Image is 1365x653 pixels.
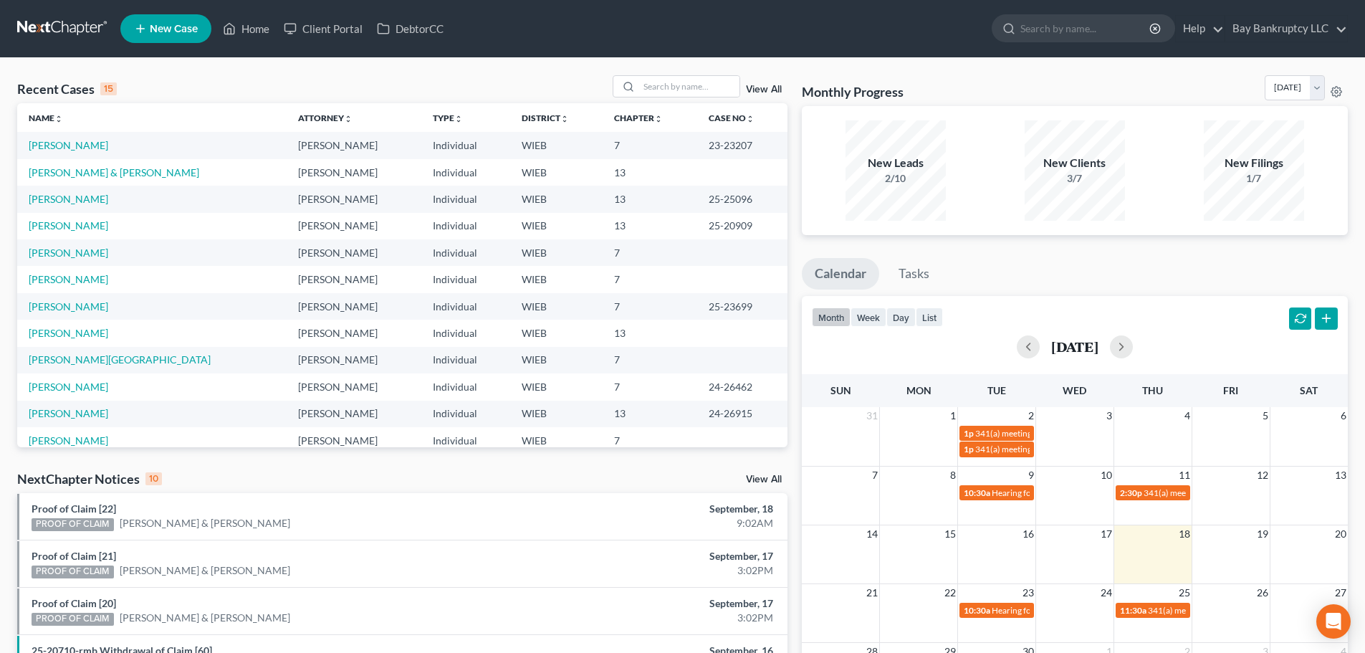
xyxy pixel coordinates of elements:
[421,373,510,400] td: Individual
[287,159,421,186] td: [PERSON_NAME]
[29,300,108,313] a: [PERSON_NAME]
[1223,384,1238,396] span: Fri
[287,373,421,400] td: [PERSON_NAME]
[421,213,510,239] td: Individual
[975,428,1113,439] span: 341(a) meeting for [PERSON_NAME]
[964,487,990,498] span: 10:30a
[421,186,510,212] td: Individual
[510,401,603,427] td: WIEB
[654,115,663,123] i: unfold_more
[277,16,370,42] a: Client Portal
[54,115,63,123] i: unfold_more
[370,16,451,42] a: DebtorCC
[603,213,697,239] td: 13
[603,373,697,400] td: 7
[535,502,773,516] div: September, 18
[287,293,421,320] td: [PERSON_NAME]
[560,115,569,123] i: unfold_more
[344,115,353,123] i: unfold_more
[510,239,603,266] td: WIEB
[145,472,162,485] div: 10
[943,584,957,601] span: 22
[535,611,773,625] div: 3:02PM
[1204,155,1304,171] div: New Filings
[421,293,510,320] td: Individual
[421,159,510,186] td: Individual
[433,113,463,123] a: Typeunfold_more
[964,428,974,439] span: 1p
[746,115,755,123] i: unfold_more
[287,427,421,454] td: [PERSON_NAME]
[697,373,787,400] td: 24-26462
[287,213,421,239] td: [PERSON_NAME]
[421,132,510,158] td: Individual
[1204,171,1304,186] div: 1/7
[287,347,421,373] td: [PERSON_NAME]
[916,308,943,327] button: list
[975,444,1113,454] span: 341(a) meeting for [PERSON_NAME]
[1020,15,1151,42] input: Search by name...
[846,171,946,186] div: 2/10
[1144,487,1282,498] span: 341(a) meeting for [PERSON_NAME]
[992,605,1103,616] span: Hearing for [PERSON_NAME]
[992,487,1179,498] span: Hearing for [PERSON_NAME] & [PERSON_NAME]
[29,247,108,259] a: [PERSON_NAME]
[287,266,421,292] td: [PERSON_NAME]
[29,113,63,123] a: Nameunfold_more
[603,347,697,373] td: 7
[535,549,773,563] div: September, 17
[802,258,879,290] a: Calendar
[1021,525,1035,543] span: 16
[29,381,108,393] a: [PERSON_NAME]
[17,80,117,97] div: Recent Cases
[216,16,277,42] a: Home
[17,470,162,487] div: NextChapter Notices
[697,186,787,212] td: 25-25096
[32,597,116,609] a: Proof of Claim [20]
[510,373,603,400] td: WIEB
[697,401,787,427] td: 24-26915
[120,516,290,530] a: [PERSON_NAME] & [PERSON_NAME]
[603,186,697,212] td: 13
[603,239,697,266] td: 7
[100,82,117,95] div: 15
[454,115,463,123] i: unfold_more
[987,384,1006,396] span: Tue
[510,186,603,212] td: WIEB
[697,132,787,158] td: 23-23207
[287,239,421,266] td: [PERSON_NAME]
[29,273,108,285] a: [PERSON_NAME]
[421,401,510,427] td: Individual
[865,525,879,543] span: 14
[1261,407,1270,424] span: 5
[287,186,421,212] td: [PERSON_NAME]
[949,467,957,484] span: 8
[830,384,851,396] span: Sun
[1316,604,1351,639] div: Open Intercom Messenger
[32,550,116,562] a: Proof of Claim [21]
[421,347,510,373] td: Individual
[29,327,108,339] a: [PERSON_NAME]
[287,132,421,158] td: [PERSON_NAME]
[32,502,116,515] a: Proof of Claim [22]
[510,427,603,454] td: WIEB
[1051,339,1098,354] h2: [DATE]
[846,155,946,171] div: New Leads
[1120,487,1142,498] span: 2:30p
[1027,467,1035,484] span: 9
[709,113,755,123] a: Case Nounfold_more
[1176,16,1224,42] a: Help
[1177,467,1192,484] span: 11
[298,113,353,123] a: Attorneyunfold_more
[32,613,114,626] div: PROOF OF CLAIM
[421,266,510,292] td: Individual
[1225,16,1347,42] a: Bay Bankruptcy LLC
[29,139,108,151] a: [PERSON_NAME]
[943,525,957,543] span: 15
[1177,525,1192,543] span: 18
[510,347,603,373] td: WIEB
[1142,384,1163,396] span: Thu
[697,213,787,239] td: 25-20909
[871,467,879,484] span: 7
[851,308,886,327] button: week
